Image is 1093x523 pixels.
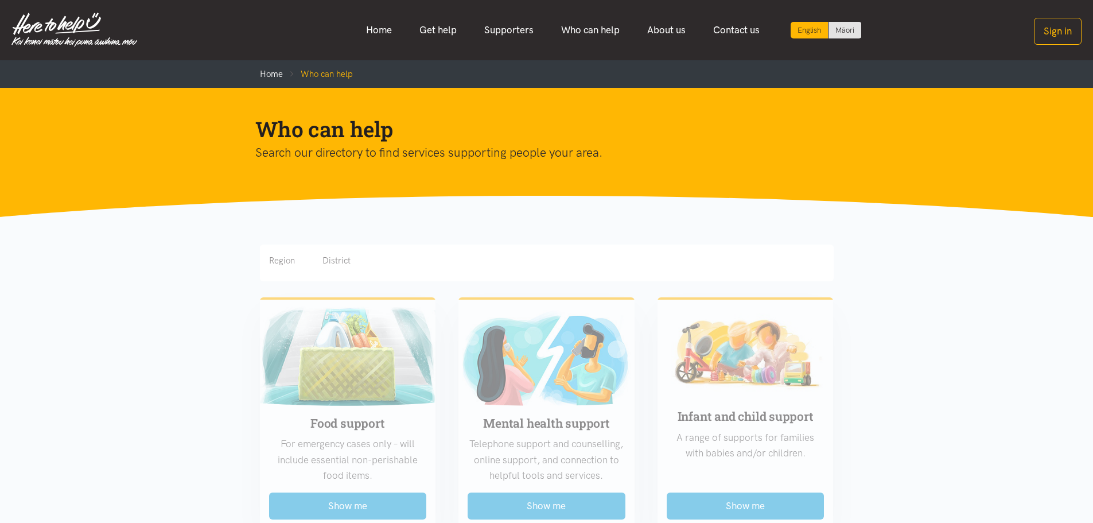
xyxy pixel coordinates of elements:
[260,69,283,79] a: Home
[547,18,633,42] a: Who can help
[11,13,137,47] img: Home
[406,18,470,42] a: Get help
[633,18,699,42] a: About us
[699,18,773,42] a: Contact us
[470,18,547,42] a: Supporters
[352,18,406,42] a: Home
[255,143,820,162] p: Search our directory to find services supporting people your area.
[269,254,295,268] div: Region
[1034,18,1082,45] button: Sign in
[322,254,351,268] div: District
[255,115,820,143] h1: Who can help
[283,67,353,81] li: Who can help
[791,22,828,38] div: Current language
[791,22,862,38] div: Language toggle
[828,22,861,38] a: Switch to Te Reo Māori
